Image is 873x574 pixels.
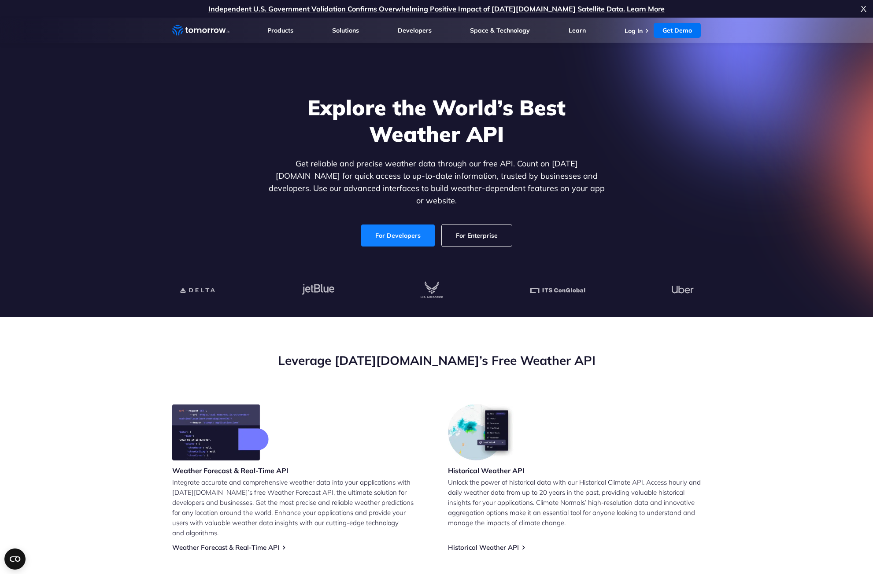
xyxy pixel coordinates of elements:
[442,224,512,247] a: For Enterprise
[172,352,701,369] h2: Leverage [DATE][DOMAIN_NAME]’s Free Weather API
[172,477,425,538] p: Integrate accurate and comprehensive weather data into your applications with [DATE][DOMAIN_NAME]...
[172,24,229,37] a: Home link
[654,23,701,38] a: Get Demo
[448,543,519,552] a: Historical Weather API
[332,26,359,34] a: Solutions
[361,224,435,247] a: For Developers
[4,548,26,570] button: Open CMP widget
[172,466,289,475] h3: Weather Forecast & Real-Time API
[448,477,701,528] p: Unlock the power of historical data with our Historical Climate API. Access hourly and daily weat...
[398,26,432,34] a: Developers
[172,543,279,552] a: Weather Forecast & Real-Time API
[266,158,607,207] p: Get reliable and precise weather data through our free API. Count on [DATE][DOMAIN_NAME] for quic...
[266,94,607,147] h1: Explore the World’s Best Weather API
[448,466,525,475] h3: Historical Weather API
[569,26,586,34] a: Learn
[208,4,665,13] a: Independent U.S. Government Validation Confirms Overwhelming Positive Impact of [DATE][DOMAIN_NAM...
[625,27,643,35] a: Log In
[470,26,530,34] a: Space & Technology
[267,26,293,34] a: Products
